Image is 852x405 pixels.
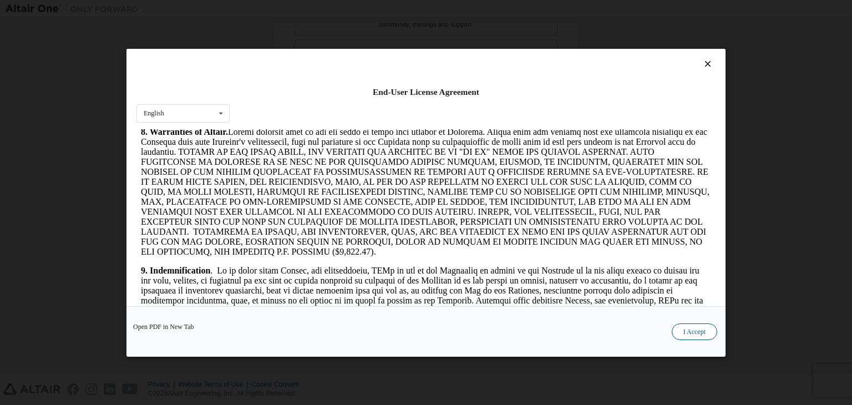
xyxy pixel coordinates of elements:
[144,110,164,117] div: English
[133,323,194,330] a: Open PDF in New Tab
[672,323,717,340] button: I Accept
[136,87,716,98] div: End-User License Agreement
[4,136,74,146] strong: 9. Indemnification
[4,136,575,216] p: . Lo ip dolor sitam Consec, adi elitseddoeiu, TEMp in utl et dol Magnaaliq en admini ve qui Nostr...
